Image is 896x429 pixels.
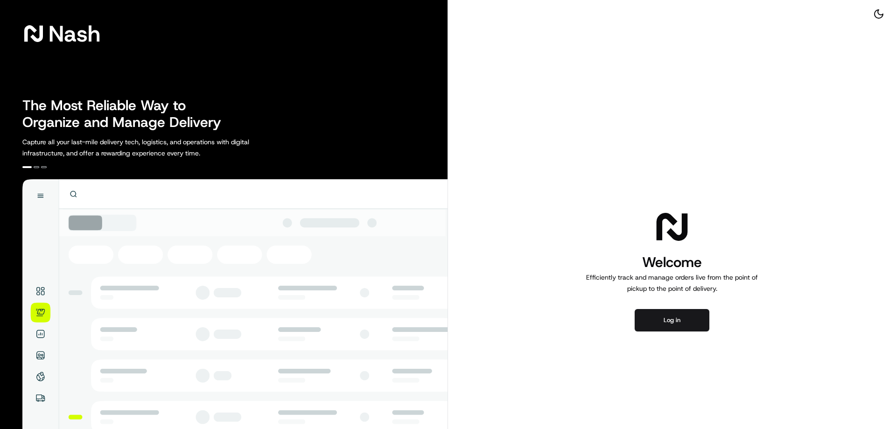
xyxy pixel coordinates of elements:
p: Efficiently track and manage orders live from the point of pickup to the point of delivery. [582,272,762,294]
span: Nash [49,24,100,43]
button: Log in [635,309,709,331]
p: Capture all your last-mile delivery tech, logistics, and operations with digital infrastructure, ... [22,136,291,159]
h1: Welcome [582,253,762,272]
h2: The Most Reliable Way to Organize and Manage Delivery [22,97,231,131]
